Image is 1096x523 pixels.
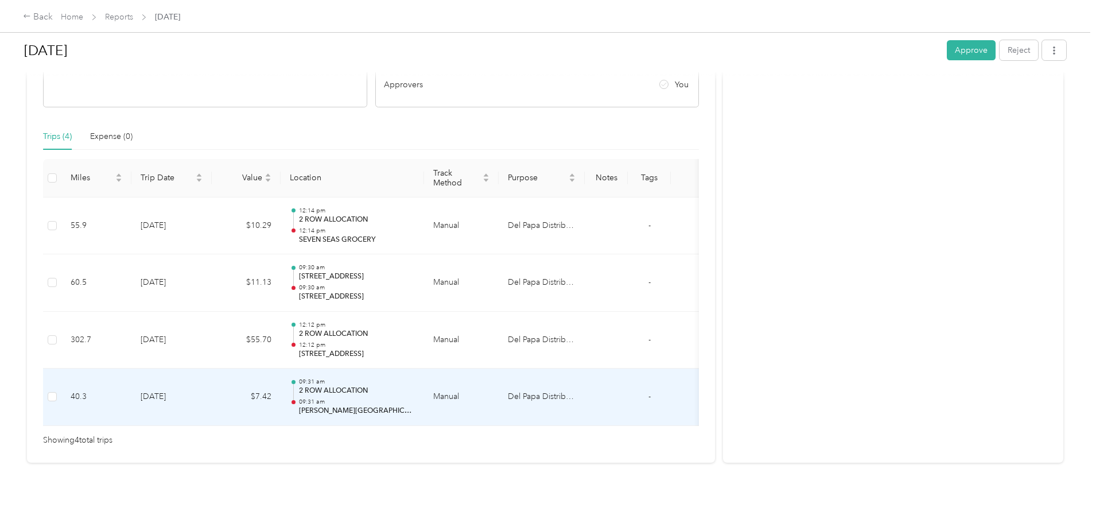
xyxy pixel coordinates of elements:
span: - [648,220,651,230]
p: 2 ROW ALLOCATION [299,329,415,339]
p: 2 ROW ALLOCATION [299,386,415,396]
span: caret-up [265,172,271,179]
span: caret-up [483,172,489,179]
a: Home [61,12,83,22]
td: Del Papa Distributing [499,312,585,369]
iframe: Everlance-gr Chat Button Frame [1032,459,1096,523]
span: caret-up [115,172,122,179]
p: [STREET_ADDRESS] [299,272,415,282]
td: [DATE] [131,254,212,312]
span: Purpose [508,173,566,183]
th: Value [212,159,281,197]
td: $55.70 [212,312,281,369]
td: Del Papa Distributing [499,197,585,255]
p: 09:31 am [299,398,415,406]
span: - [648,392,651,401]
td: Manual [424,312,499,369]
th: Purpose [499,159,585,197]
span: Approvers [384,79,423,91]
p: 2 ROW ALLOCATION [299,215,415,225]
p: [STREET_ADDRESS] [299,349,415,359]
td: Del Papa Distributing [499,254,585,312]
td: Del Papa Distributing [499,369,585,426]
span: caret-up [569,172,576,179]
div: Expense (0) [90,130,133,143]
th: Trip Date [131,159,212,197]
span: - [648,335,651,344]
td: $10.29 [212,197,281,255]
p: [PERSON_NAME][GEOGRAPHIC_DATA]-DSD [299,406,415,416]
td: 55.9 [61,197,131,255]
button: Approve [947,40,996,60]
p: 09:30 am [299,264,415,272]
td: Manual [424,254,499,312]
p: 12:12 pm [299,321,415,329]
span: caret-down [115,177,122,184]
span: Showing 4 total trips [43,434,112,447]
td: [DATE] [131,312,212,369]
td: Manual [424,197,499,255]
span: You [675,79,689,91]
th: Track Method [424,159,499,197]
div: Trips (4) [43,130,72,143]
span: Value [221,173,262,183]
p: SEVEN SEAS GROCERY [299,235,415,245]
p: [STREET_ADDRESS] [299,292,415,302]
p: 09:31 am [299,378,415,386]
span: caret-down [265,177,271,184]
th: Miles [61,159,131,197]
p: 12:14 pm [299,227,415,235]
p: 09:30 am [299,284,415,292]
td: [DATE] [131,197,212,255]
span: [DATE] [155,11,180,23]
span: Track Method [433,168,480,188]
td: 302.7 [61,312,131,369]
td: 60.5 [61,254,131,312]
span: Miles [71,173,113,183]
td: $11.13 [212,254,281,312]
p: 12:14 pm [299,207,415,215]
td: 40.3 [61,369,131,426]
div: Back [23,10,53,24]
td: [DATE] [131,369,212,426]
th: Notes [585,159,628,197]
td: $7.42 [212,369,281,426]
th: Tags [628,159,671,197]
td: Manual [424,369,499,426]
span: caret-down [196,177,203,184]
span: - [648,277,651,287]
button: Reject [1000,40,1038,60]
span: caret-down [483,177,489,184]
p: 12:12 pm [299,341,415,349]
h1: September 2025 [24,37,939,64]
span: Trip Date [141,173,193,183]
a: Reports [105,12,133,22]
th: Location [281,159,424,197]
span: caret-down [569,177,576,184]
span: caret-up [196,172,203,179]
